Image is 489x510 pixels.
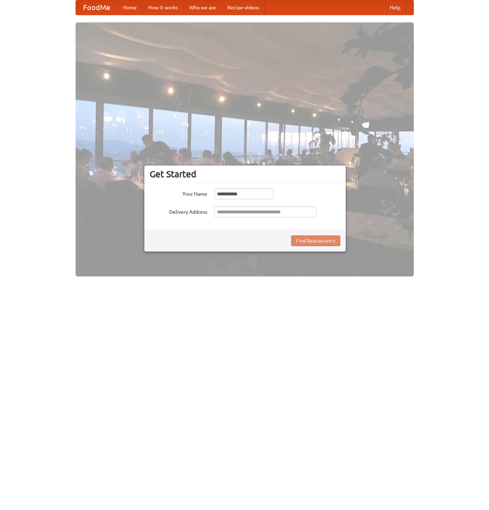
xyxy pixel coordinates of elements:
[150,207,207,216] label: Delivery Address
[150,189,207,198] label: Your Name
[150,169,340,179] h3: Get Started
[222,0,265,15] a: Recipe videos
[117,0,142,15] a: Home
[76,0,117,15] a: FoodMe
[184,0,222,15] a: Who we are
[291,235,340,246] button: Find Restaurants!
[384,0,406,15] a: Help
[142,0,184,15] a: How it works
